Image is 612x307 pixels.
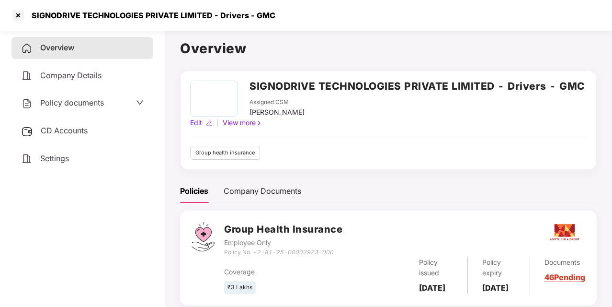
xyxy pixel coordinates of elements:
[41,126,88,135] span: CD Accounts
[482,283,509,293] b: [DATE]
[249,98,305,107] div: Assigned CSM
[224,222,342,237] h3: Group Health Insurance
[40,153,69,163] span: Settings
[249,78,585,94] h2: SIGNODRIVE TECHNOLOGIES PRIVATE LIMITED - Drivers - GMC
[206,120,213,127] img: editIcon
[21,70,33,82] img: svg+xml;base64,PHN2ZyB4bWxucz0iaHR0cDovL3d3dy53My5vcmcvMjAwMC9zdmciIHdpZHRoPSIyNCIgaGVpZ2h0PSIyNC...
[224,281,256,294] div: ₹3 Lakhs
[180,185,208,197] div: Policies
[249,107,305,118] div: [PERSON_NAME]
[21,43,33,54] img: svg+xml;base64,PHN2ZyB4bWxucz0iaHR0cDovL3d3dy53My5vcmcvMjAwMC9zdmciIHdpZHRoPSIyNCIgaGVpZ2h0PSIyNC...
[544,272,585,282] a: 46 Pending
[419,257,453,278] div: Policy issued
[221,118,264,128] div: View more
[544,257,585,268] div: Documents
[40,98,104,107] span: Policy documents
[224,267,344,277] div: Coverage
[548,215,581,249] img: aditya.png
[482,257,515,278] div: Policy expiry
[40,71,102,80] span: Company Details
[224,248,342,257] div: Policy No. -
[256,120,262,127] img: rightIcon
[190,146,260,160] div: Group health insurance
[188,118,204,128] div: Edit
[136,99,144,106] span: down
[419,283,445,293] b: [DATE]
[257,248,333,256] i: 2-81-25-00002923-000
[224,237,342,248] div: Employee Only
[180,38,597,59] h1: Overview
[215,118,221,128] div: |
[192,222,215,251] img: svg+xml;base64,PHN2ZyB4bWxucz0iaHR0cDovL3d3dy53My5vcmcvMjAwMC9zdmciIHdpZHRoPSI0Ny43MTQiIGhlaWdodD...
[21,153,33,165] img: svg+xml;base64,PHN2ZyB4bWxucz0iaHR0cDovL3d3dy53My5vcmcvMjAwMC9zdmciIHdpZHRoPSIyNCIgaGVpZ2h0PSIyNC...
[26,11,275,20] div: SIGNODRIVE TECHNOLOGIES PRIVATE LIMITED - Drivers - GMC
[21,126,33,137] img: svg+xml;base64,PHN2ZyB3aWR0aD0iMjUiIGhlaWdodD0iMjQiIHZpZXdCb3g9IjAgMCAyNSAyNCIgZmlsbD0ibm9uZSIgeG...
[224,185,301,197] div: Company Documents
[40,43,74,52] span: Overview
[21,98,33,109] img: svg+xml;base64,PHN2ZyB4bWxucz0iaHR0cDovL3d3dy53My5vcmcvMjAwMC9zdmciIHdpZHRoPSIyNCIgaGVpZ2h0PSIyNC...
